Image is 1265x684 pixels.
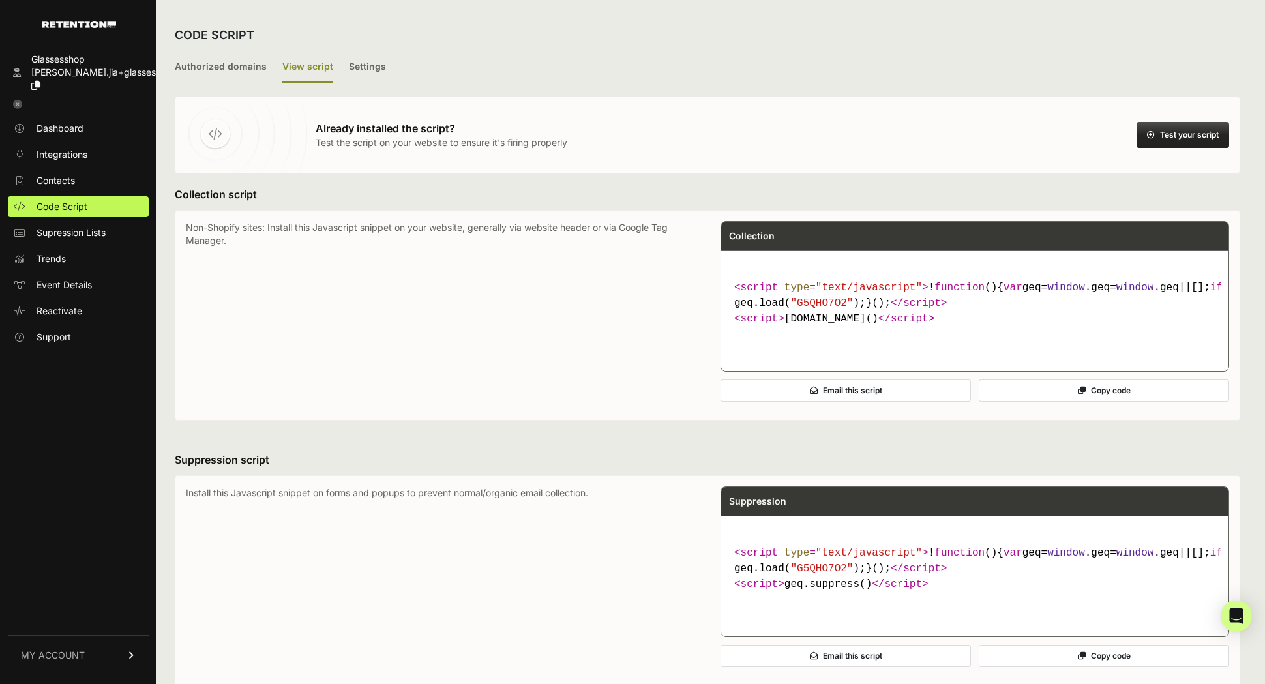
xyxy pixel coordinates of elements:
[721,487,1228,516] div: Suppression
[934,547,997,559] span: ( )
[721,222,1228,250] div: Collection
[979,379,1229,402] button: Copy code
[903,297,941,309] span: script
[37,226,106,239] span: Supression Lists
[790,297,853,309] span: "G5QHO7O2"
[1047,547,1085,559] span: window
[934,547,985,559] span: function
[37,148,87,161] span: Integrations
[349,52,386,83] label: Settings
[1210,282,1223,293] span: if
[316,136,567,149] p: Test the script on your website to ensure it's firing properly
[8,275,149,295] a: Event Details
[8,144,149,165] a: Integrations
[42,21,116,28] img: Retention.com
[1210,547,1223,559] span: if
[729,275,1221,332] code: [DOMAIN_NAME]()
[891,297,947,309] span: </ >
[8,301,149,321] a: Reactivate
[784,282,809,293] span: type
[8,118,149,139] a: Dashboard
[282,52,333,83] label: View script
[8,327,149,348] a: Support
[741,313,779,325] span: script
[37,331,71,344] span: Support
[741,547,779,559] span: script
[186,486,694,675] p: Install this Javascript snippet on forms and popups to prevent normal/organic email collection.
[31,67,164,78] span: [PERSON_NAME].jia+glasses...
[816,547,922,559] span: "text/javascript"
[186,221,694,409] p: Non-Shopify sites: Install this Javascript snippet on your website, generally via website header ...
[729,540,1221,597] code: geq.suppress()
[175,52,267,83] label: Authorized domains
[741,578,779,590] span: script
[8,49,149,96] a: Glassesshop [PERSON_NAME].jia+glasses...
[175,452,1240,468] h3: Suppression script
[8,196,149,217] a: Code Script
[734,578,784,590] span: < >
[1116,547,1154,559] span: window
[878,313,934,325] span: </ >
[37,278,92,291] span: Event Details
[8,170,149,191] a: Contacts
[934,282,985,293] span: function
[1004,547,1022,559] span: var
[37,252,66,265] span: Trends
[316,121,567,136] h3: Already installed the script?
[734,313,784,325] span: < >
[31,53,164,66] div: Glassesshop
[734,282,929,293] span: < = >
[721,645,971,667] button: Email this script
[1221,601,1252,632] div: Open Intercom Messenger
[891,563,947,574] span: </ >
[784,547,809,559] span: type
[790,563,853,574] span: "G5QHO7O2"
[37,174,75,187] span: Contacts
[37,122,83,135] span: Dashboard
[8,222,149,243] a: Supression Lists
[175,26,254,44] h2: CODE SCRIPT
[721,379,971,402] button: Email this script
[816,282,922,293] span: "text/javascript"
[741,282,779,293] span: script
[734,547,929,559] span: < = >
[1004,282,1022,293] span: var
[884,578,922,590] span: script
[979,645,1229,667] button: Copy code
[1047,282,1085,293] span: window
[37,305,82,318] span: Reactivate
[903,563,941,574] span: script
[1116,282,1154,293] span: window
[1137,122,1229,148] button: Test your script
[934,282,997,293] span: ( )
[8,248,149,269] a: Trends
[175,186,1240,202] h3: Collection script
[8,635,149,675] a: MY ACCOUNT
[21,649,85,662] span: MY ACCOUNT
[37,200,87,213] span: Code Script
[872,578,928,590] span: </ >
[891,313,929,325] span: script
